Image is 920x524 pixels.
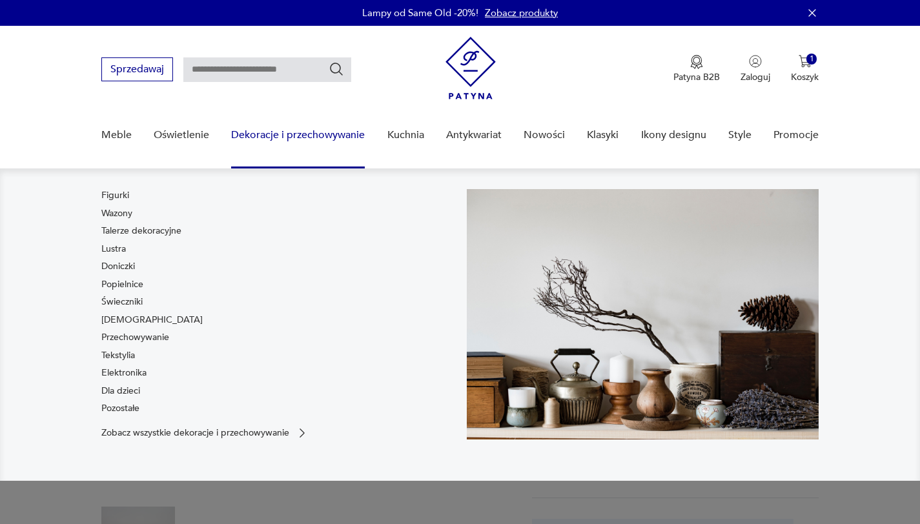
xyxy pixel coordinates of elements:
[101,427,309,439] a: Zobacz wszystkie dekoracje i przechowywanie
[101,243,126,256] a: Lustra
[446,110,502,160] a: Antykwariat
[741,55,770,83] button: Zaloguj
[101,402,139,415] a: Pozostałe
[101,331,169,344] a: Przechowywanie
[362,6,478,19] p: Lampy od Same Old -20%!
[587,110,618,160] a: Klasyki
[728,110,751,160] a: Style
[741,71,770,83] p: Zaloguj
[387,110,424,160] a: Kuchnia
[445,37,496,99] img: Patyna - sklep z meblami i dekoracjami vintage
[101,110,132,160] a: Meble
[101,367,147,379] a: Elektronika
[806,54,817,65] div: 1
[773,110,819,160] a: Promocje
[101,314,203,327] a: [DEMOGRAPHIC_DATA]
[749,55,762,68] img: Ikonka użytkownika
[101,296,143,308] a: Świeczniki
[101,428,289,437] p: Zobacz wszystkie dekoracje i przechowywanie
[329,61,344,77] button: Szukaj
[673,71,720,83] p: Patyna B2B
[791,71,819,83] p: Koszyk
[524,110,565,160] a: Nowości
[154,110,209,160] a: Oświetlenie
[101,207,132,220] a: Wazony
[467,189,819,439] img: cfa44e985ea346226f89ee8969f25989.jpg
[101,385,140,398] a: Dla dzieci
[101,225,181,237] a: Talerze dekoracyjne
[673,55,720,83] a: Ikona medaluPatyna B2B
[101,57,173,81] button: Sprzedawaj
[231,110,365,160] a: Dekoracje i przechowywanie
[101,349,135,362] a: Tekstylia
[101,260,135,273] a: Doniczki
[673,55,720,83] button: Patyna B2B
[799,55,812,68] img: Ikona koszyka
[101,278,143,291] a: Popielnice
[485,6,558,19] a: Zobacz produkty
[101,189,129,202] a: Figurki
[101,66,173,75] a: Sprzedawaj
[641,110,706,160] a: Ikony designu
[791,55,819,83] button: 1Koszyk
[690,55,703,69] img: Ikona medalu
